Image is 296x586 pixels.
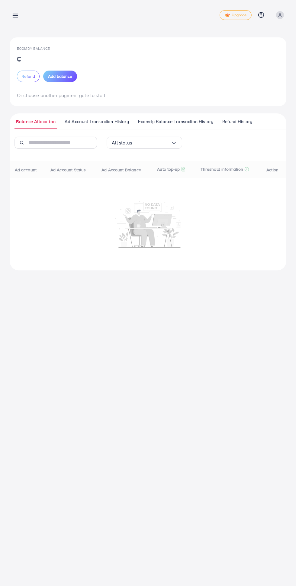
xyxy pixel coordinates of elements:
[65,118,129,125] span: Ad Account Transaction History
[138,118,213,125] span: Ecomdy Balance Transaction History
[220,10,252,20] a: tickUpgrade
[222,118,252,125] span: Refund History
[132,138,171,147] input: Search for option
[112,138,132,147] span: All status
[17,92,279,99] p: Or choose another payment gate to start
[43,71,77,82] button: Add balance
[225,13,246,17] span: Upgrade
[17,71,40,82] button: Refund
[225,13,230,17] img: tick
[17,46,50,51] span: Ecomdy Balance
[107,137,182,149] div: Search for option
[48,73,72,79] span: Add balance
[21,73,35,79] span: Refund
[16,118,56,125] span: Balance Allocation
